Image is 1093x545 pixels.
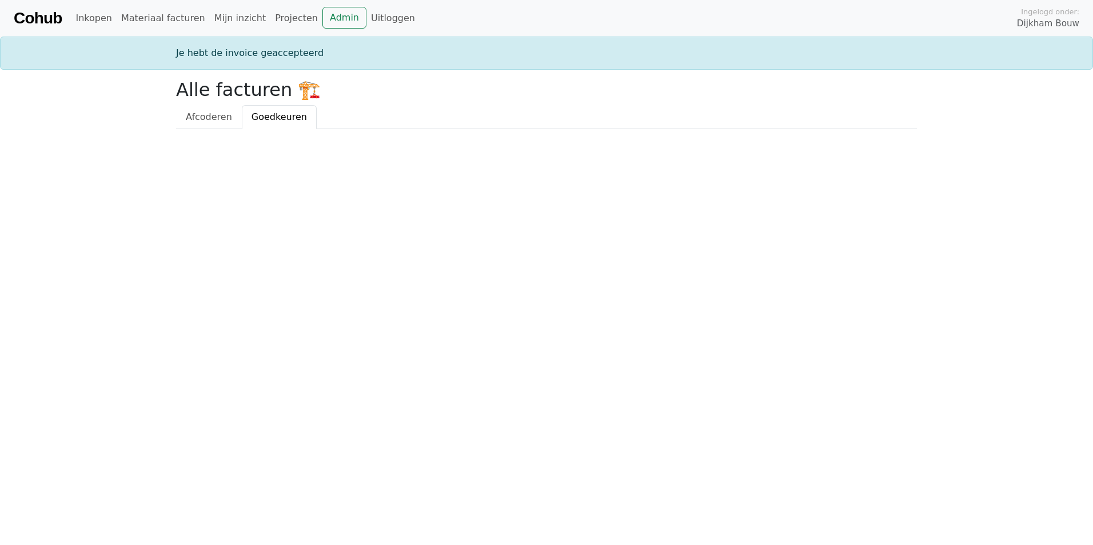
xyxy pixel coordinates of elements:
[169,46,924,60] div: Je hebt de invoice geaccepteerd
[322,7,366,29] a: Admin
[176,105,242,129] a: Afcoderen
[71,7,116,30] a: Inkopen
[1021,6,1079,17] span: Ingelogd onder:
[270,7,322,30] a: Projecten
[186,111,232,122] span: Afcoderen
[176,79,917,101] h2: Alle facturen 🏗️
[1017,17,1079,30] span: Dijkham Bouw
[14,5,62,32] a: Cohub
[366,7,420,30] a: Uitloggen
[242,105,317,129] a: Goedkeuren
[117,7,210,30] a: Materiaal facturen
[252,111,307,122] span: Goedkeuren
[210,7,271,30] a: Mijn inzicht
